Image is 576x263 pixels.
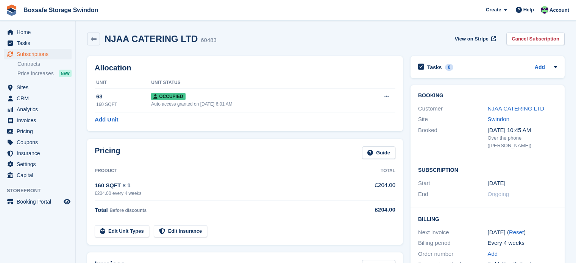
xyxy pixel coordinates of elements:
th: Unit [95,77,151,89]
img: Kim Virabi [541,6,548,14]
div: Over the phone ([PERSON_NAME]) [488,134,557,149]
div: £204.00 [349,205,395,214]
span: Booking Portal [17,196,62,207]
span: Insurance [17,148,62,159]
td: £204.00 [349,177,395,201]
time: 2024-11-19 01:00:00 UTC [488,179,506,188]
h2: Booking [418,93,557,99]
h2: Pricing [95,146,120,159]
a: menu [4,27,72,37]
span: Tasks [17,38,62,48]
a: menu [4,148,72,159]
a: Contracts [17,61,72,68]
a: Boxsafe Storage Swindon [20,4,101,16]
a: Edit Insurance [154,225,208,238]
div: [DATE] ( ) [488,228,557,237]
h2: Tasks [427,64,442,71]
th: Total [349,165,395,177]
h2: Billing [418,215,557,223]
span: Sites [17,82,62,93]
span: CRM [17,93,62,104]
span: Storefront [7,187,75,195]
span: Total [95,207,108,213]
h2: Subscription [418,166,557,173]
a: menu [4,49,72,59]
a: menu [4,115,72,126]
a: menu [4,126,72,137]
div: £204.00 every 4 weeks [95,190,349,197]
a: Add Unit [95,115,118,124]
div: 160 SQFT × 1 [95,181,349,190]
a: Guide [362,146,395,159]
span: View on Stripe [455,35,489,43]
a: menu [4,104,72,115]
div: Site [418,115,488,124]
a: menu [4,93,72,104]
a: menu [4,170,72,181]
h2: Allocation [95,64,395,72]
div: NEW [59,70,72,77]
div: [DATE] 10:45 AM [488,126,557,135]
th: Product [95,165,349,177]
a: Swindon [488,116,510,122]
a: menu [4,159,72,170]
span: Capital [17,170,62,181]
a: menu [4,82,72,93]
span: Analytics [17,104,62,115]
img: stora-icon-8386f47178a22dfd0bd8f6a31ec36ba5ce8667c1dd55bd0f319d3a0aa187defe.svg [6,5,17,16]
div: 63 [96,92,151,101]
a: View on Stripe [452,33,498,45]
div: End [418,190,488,199]
div: 160 SQFT [96,101,151,108]
a: Cancel Subscription [506,33,565,45]
div: Next invoice [418,228,488,237]
a: Preview store [62,197,72,206]
a: Add [535,63,545,72]
div: 60483 [201,36,217,45]
span: Before discounts [109,208,147,213]
div: Booked [418,126,488,149]
div: Billing period [418,239,488,247]
span: Occupied [151,93,185,100]
div: Auto access granted on [DATE] 6:01 AM [151,101,355,107]
div: Customer [418,104,488,113]
span: Coupons [17,137,62,148]
h2: NJAA CATERING LTD [105,34,198,44]
span: Settings [17,159,62,170]
span: Create [486,6,501,14]
span: Price increases [17,70,54,77]
span: Home [17,27,62,37]
a: Price increases NEW [17,69,72,78]
a: menu [4,196,72,207]
a: menu [4,38,72,48]
span: Pricing [17,126,62,137]
div: 0 [445,64,454,71]
a: menu [4,137,72,148]
span: Ongoing [488,191,509,197]
div: Order number [418,250,488,258]
a: Edit Unit Types [95,225,149,238]
span: Subscriptions [17,49,62,59]
span: Account [549,6,569,14]
a: Reset [509,229,524,235]
span: Invoices [17,115,62,126]
div: Start [418,179,488,188]
a: Add [488,250,498,258]
th: Unit Status [151,77,355,89]
div: Every 4 weeks [488,239,557,247]
span: Help [523,6,534,14]
a: NJAA CATERING LTD [488,105,544,112]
